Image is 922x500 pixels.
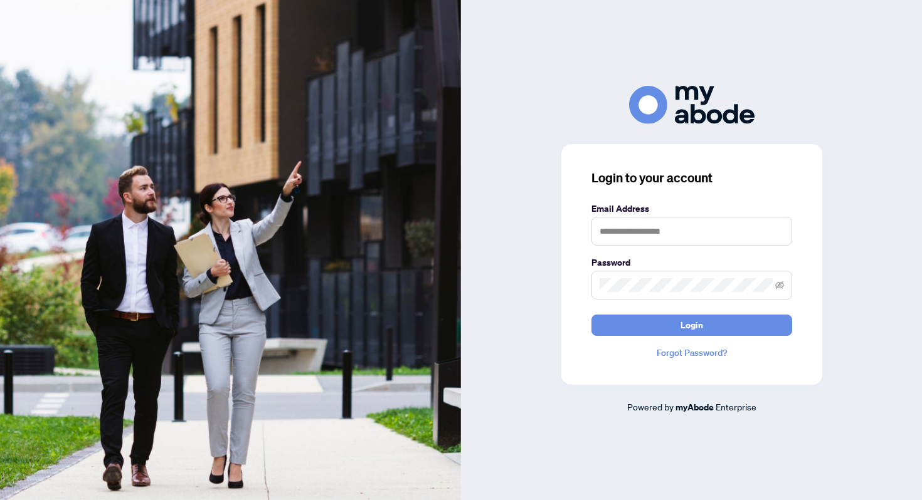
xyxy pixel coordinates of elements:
[681,315,703,335] span: Login
[591,169,792,187] h3: Login to your account
[676,400,714,414] a: myAbode
[716,401,756,412] span: Enterprise
[591,202,792,216] label: Email Address
[627,401,674,412] span: Powered by
[591,256,792,269] label: Password
[775,281,784,289] span: eye-invisible
[591,315,792,336] button: Login
[591,346,792,360] a: Forgot Password?
[629,86,755,124] img: ma-logo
